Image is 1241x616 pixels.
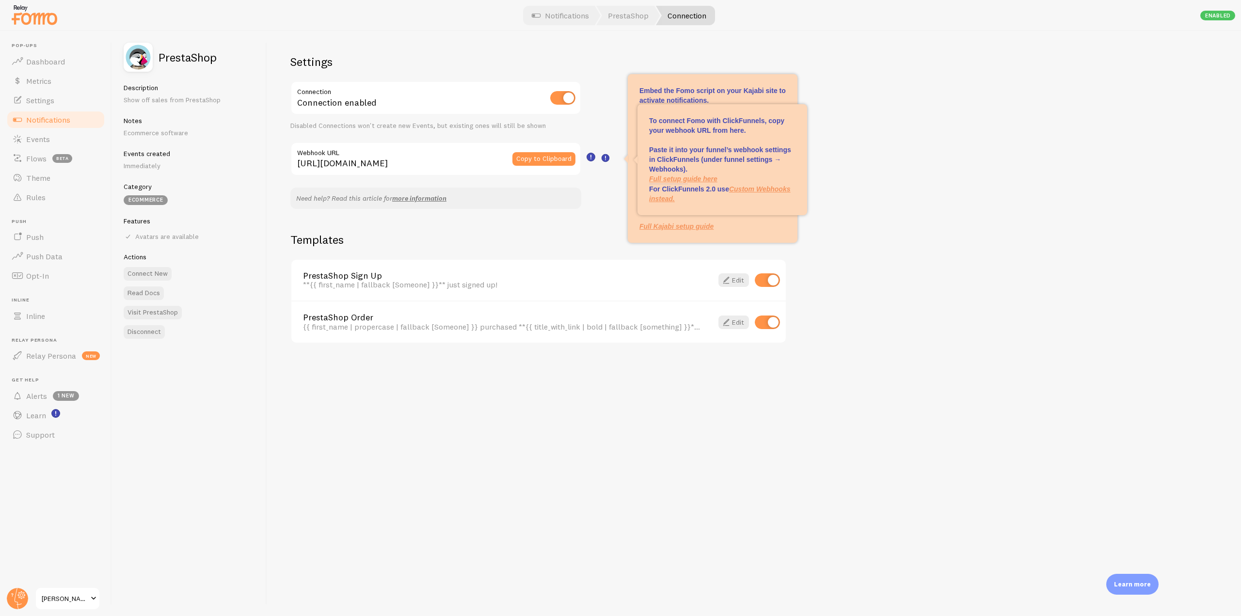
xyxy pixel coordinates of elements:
a: Full Kajabi setup guide [639,222,714,230]
span: Pop-ups [12,43,106,49]
h5: Events created [124,149,255,158]
span: Relay Persona [12,337,106,344]
a: Visit PrestaShop [124,306,182,319]
div: Learn more [1106,574,1159,595]
button: Disconnect [124,325,165,339]
a: PrestaShop Order [303,313,701,322]
h2: Settings [290,54,581,69]
span: Push [12,219,106,225]
h5: Features [124,217,255,225]
span: [PERSON_NAME]-test-store [42,593,88,604]
a: Relay Persona new [6,346,106,365]
svg: <p>Embed the Fomo script on your Kajabi site to activate notifications.<br><br>In Kajabi, go to <... [587,153,595,161]
span: 1 new [53,391,79,401]
h5: Category [124,182,255,191]
img: fomo-relay-logo-orange.svg [10,2,59,27]
a: Push Data [6,247,106,266]
p: Need help? Read this article for [296,193,575,203]
p: Learn more [1114,580,1151,589]
p: Immediately [124,161,255,171]
span: Metrics [26,76,51,86]
span: Flows [26,154,47,163]
a: Read Docs [124,286,164,300]
div: Disabled Connections won't create new Events, but existing ones will still be shown [290,122,581,130]
h5: Actions [124,253,255,261]
button: Connect New [124,267,172,281]
div: Connection enabled [290,81,581,116]
a: [PERSON_NAME]-test-store [35,587,100,610]
span: Events [26,134,50,144]
span: Dashboard [26,57,65,66]
span: Support [26,430,55,440]
h5: Description [124,83,255,92]
span: Inline [26,311,45,321]
img: fomo_icons_prestashop.svg [124,43,153,72]
span: Push [26,232,44,242]
div: Avatars are available [124,232,255,241]
span: beta [52,154,72,163]
label: Webhook URL [290,142,581,158]
a: more information [392,194,446,203]
h5: Notes [124,116,255,125]
button: Copy to Clipboard [512,152,575,166]
a: Alerts 1 new [6,386,106,406]
a: Learn [6,406,106,425]
div: **{{ first_name | fallback [Someone] }}** just signed up! [303,280,701,289]
a: Opt-In [6,266,106,285]
a: Events [6,129,106,149]
a: Inline [6,306,106,326]
a: Notifications [6,110,106,129]
h2: Templates [290,232,787,247]
span: Rules [26,192,46,202]
a: Dashboard [6,52,106,71]
svg: <p>To connect Fomo with ClickFunnels, copy your webhook URL from here.<br><br>Paste it into your ... [602,154,610,162]
span: Notifications [26,115,70,125]
p: For ClickFunnels 2.0 use [649,184,796,204]
svg: <p>Watch New Feature Tutorials!</p> [51,409,60,418]
a: Edit [718,316,749,329]
span: Opt-In [26,271,49,281]
a: Edit [718,273,749,287]
a: Flows beta [6,149,106,168]
p: Embed the Fomo script on your Kajabi site to activate notifications. In Kajabi, go to , then past... [639,86,786,231]
span: Settings [26,95,54,105]
a: Metrics [6,71,106,91]
span: Inline [12,297,106,303]
a: Rules [6,188,106,207]
div: eCommerce [124,195,168,205]
a: Support [6,425,106,444]
a: Full setup guide here [649,175,717,183]
a: Theme [6,168,106,188]
span: new [82,351,100,360]
span: Theme [26,173,50,183]
a: Settings [6,91,106,110]
span: Learn [26,411,46,420]
span: Push Data [26,252,63,261]
a: Push [6,227,106,247]
span: Get Help [12,377,106,383]
span: Relay Persona [26,351,76,361]
p: Ecommerce software [124,128,255,138]
a: PrestaShop Sign Up [303,271,701,280]
span: Alerts [26,391,47,401]
p: To connect Fomo with ClickFunnels, copy your webhook URL from here. Paste it into your funnel’s w... [649,116,796,184]
div: {{ first_name | propercase | fallback [Someone] }} purchased **{{ title_with_link | bold | fallba... [303,322,701,331]
p: Show off sales from PrestaShop [124,95,255,105]
h2: PrestaShop [159,51,217,63]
